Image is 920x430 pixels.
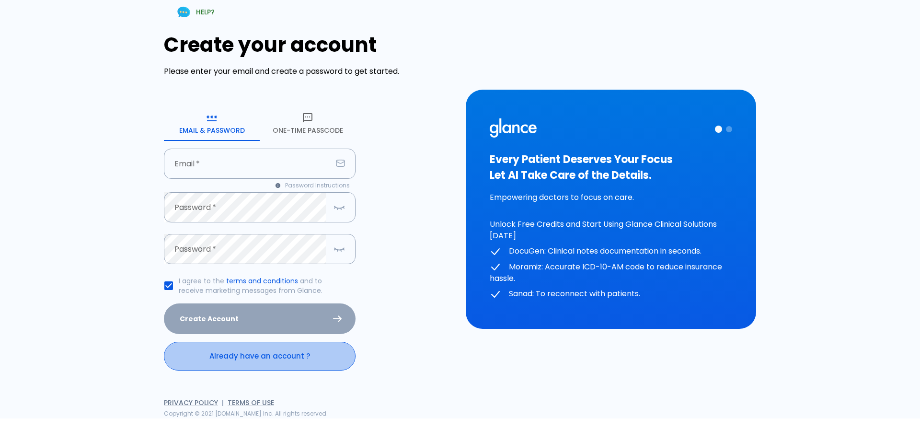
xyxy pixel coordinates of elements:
img: Chat Support [175,4,192,21]
p: Empowering doctors to focus on care. [490,192,732,203]
a: terms and conditions [226,276,298,286]
span: | [222,398,224,407]
p: DocuGen: Clinical notes documentation in seconds. [490,245,732,257]
h3: Every Patient Deserves Your Focus Let AI Take Care of the Details. [490,151,732,183]
a: Terms of Use [228,398,274,407]
input: your.email@example.com [164,149,332,179]
span: Password Instructions [285,181,350,190]
h1: Create your account [164,33,454,57]
button: Password Instructions [270,179,356,192]
a: Already have an account ? [164,342,356,371]
button: Email & Password [164,106,260,141]
p: Unlock Free Credits and Start Using Glance Clinical Solutions [DATE] [490,219,732,242]
p: I agree to the and to receive marketing messages from Glance. [179,276,348,295]
span: Copyright © 2021 [DOMAIN_NAME] Inc. All rights reserved. [164,409,328,418]
button: One-Time Passcode [260,106,356,141]
p: Please enter your email and create a password to get started. [164,66,454,77]
a: Privacy Policy [164,398,218,407]
p: Moramiz: Accurate ICD-10-AM code to reduce insurance hassle. [490,261,732,285]
p: Sanad: To reconnect with patients. [490,288,732,300]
